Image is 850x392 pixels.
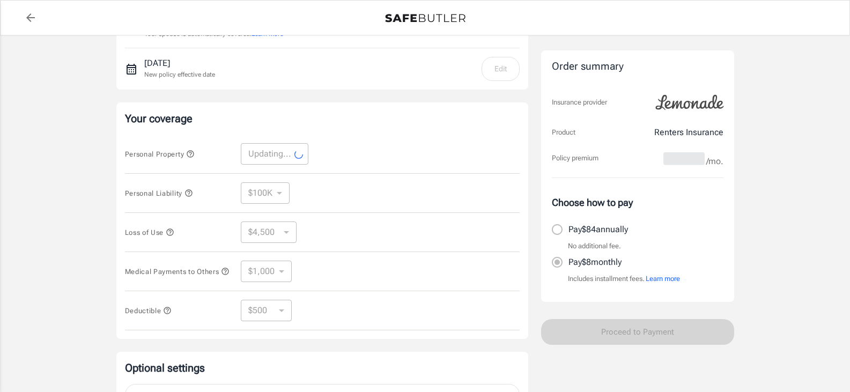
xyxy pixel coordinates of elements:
[568,223,628,236] p: Pay $84 annually
[125,63,138,76] svg: New policy start date
[125,307,172,315] span: Deductible
[552,127,575,138] p: Product
[568,273,680,284] p: Includes installment fees.
[568,256,622,269] p: Pay $8 monthly
[125,268,230,276] span: Medical Payments to Others
[552,59,723,75] div: Order summary
[125,187,193,199] button: Personal Liability
[20,7,41,28] a: back to quotes
[125,228,174,236] span: Loss of Use
[125,360,520,375] p: Optional settings
[552,153,598,164] p: Policy premium
[125,226,174,239] button: Loss of Use
[144,57,215,70] p: [DATE]
[385,14,465,23] img: Back to quotes
[568,241,621,252] p: No additional fee.
[552,97,607,108] p: Insurance provider
[125,304,172,317] button: Deductible
[125,150,195,158] span: Personal Property
[649,87,730,117] img: Lemonade
[125,189,193,197] span: Personal Liability
[144,70,215,79] p: New policy effective date
[646,273,680,284] button: Learn more
[125,111,520,126] p: Your coverage
[552,195,723,210] p: Choose how to pay
[125,147,195,160] button: Personal Property
[654,126,723,139] p: Renters Insurance
[125,265,230,278] button: Medical Payments to Others
[706,154,723,169] span: /mo.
